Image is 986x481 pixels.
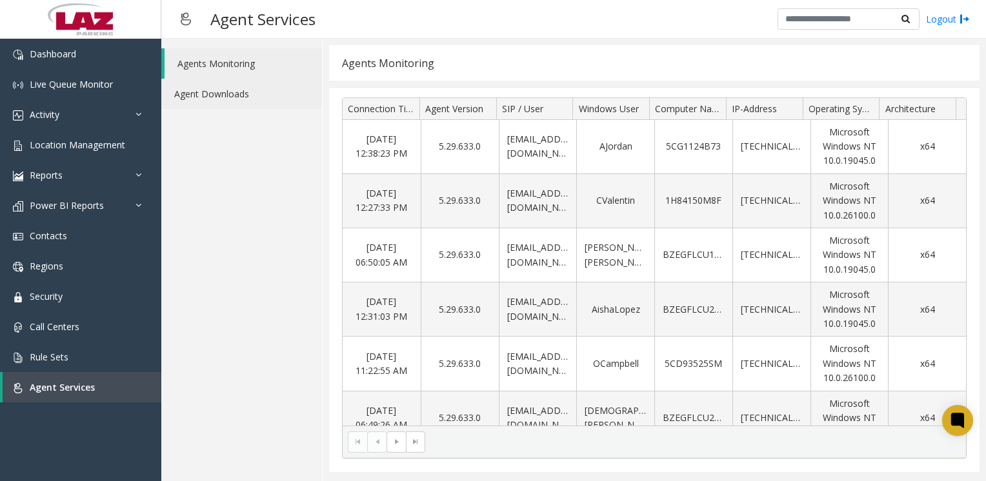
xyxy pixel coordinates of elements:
[888,282,966,337] td: x64
[343,282,421,337] td: [DATE] 12:31:03 PM
[410,437,421,447] span: Go to the last page
[3,372,161,402] a: Agent Services
[30,169,63,181] span: Reports
[732,337,810,391] td: [TECHNICAL_ID]
[888,228,966,282] td: x64
[732,174,810,228] td: [TECHNICAL_ID]
[576,120,654,174] td: AJordan
[654,228,732,282] td: BZEGFLCU172
[810,282,889,337] td: Microsoft Windows NT 10.0.19045.0
[732,103,777,115] span: IP-Address
[810,391,889,446] td: Microsoft Windows NT 10.0.22631.0
[499,120,577,174] td: [EMAIL_ADDRESS][DOMAIN_NAME]
[30,78,113,90] span: Live Queue Monitor
[30,320,79,333] span: Call Centers
[888,337,966,391] td: x64
[161,79,322,109] a: Agent Downloads
[13,262,23,272] img: 'icon'
[654,174,732,228] td: 1H84150M8F
[888,174,966,228] td: x64
[654,282,732,337] td: BZEGFLCU295
[13,141,23,151] img: 'icon'
[654,391,732,446] td: BZEGFLCU231
[343,120,421,174] td: [DATE] 12:38:23 PM
[421,174,499,228] td: 5.29.633.0
[343,337,421,391] td: [DATE] 11:22:55 AM
[30,139,125,151] span: Location Management
[13,383,23,393] img: 'icon'
[13,353,23,363] img: 'icon'
[30,381,95,393] span: Agent Services
[30,290,63,302] span: Security
[30,199,104,211] span: Power BI Reports
[421,337,499,391] td: 5.29.633.0
[960,12,970,26] img: logout
[13,322,23,333] img: 'icon'
[732,391,810,446] td: [TECHNICAL_ID]
[165,48,322,79] a: Agents Monitoring
[421,120,499,174] td: 5.29.633.0
[809,103,883,115] span: Operating System
[342,55,434,72] div: Agents Monitoring
[579,103,639,115] span: Windows User
[30,48,76,60] span: Dashboard
[387,431,406,452] span: Go to the next page
[654,120,732,174] td: 5CG1124B73
[30,351,68,363] span: Rule Sets
[576,228,654,282] td: [PERSON_NAME].[PERSON_NAME]
[421,228,499,282] td: 5.29.633.0
[343,98,966,426] div: Data table
[13,50,23,60] img: 'icon'
[30,230,67,242] span: Contacts
[502,103,543,115] span: SIP / User
[499,282,577,337] td: [EMAIL_ADDRESS][DOMAIN_NAME]
[888,391,966,446] td: x64
[885,103,936,115] span: Architecture
[576,174,654,228] td: CValentin
[343,391,421,446] td: [DATE] 06:49:26 AM
[392,437,402,447] span: Go to the next page
[810,120,889,174] td: Microsoft Windows NT 10.0.19045.0
[13,231,23,242] img: 'icon'
[348,103,419,115] span: Connection Time
[732,228,810,282] td: [TECHNICAL_ID]
[425,103,483,115] span: Agent Version
[499,174,577,228] td: [EMAIL_ADDRESS][DOMAIN_NAME]
[810,174,889,228] td: Microsoft Windows NT 10.0.26100.0
[499,391,577,446] td: [EMAIL_ADDRESS][DOMAIN_NAME]
[499,337,577,391] td: [EMAIL_ADDRESS][DOMAIN_NAME]
[888,120,966,174] td: x64
[343,228,421,282] td: [DATE] 06:50:05 AM
[810,228,889,282] td: Microsoft Windows NT 10.0.19045.0
[13,80,23,90] img: 'icon'
[174,3,197,35] img: pageIcon
[30,108,59,121] span: Activity
[421,282,499,337] td: 5.29.633.0
[13,110,23,121] img: 'icon'
[13,171,23,181] img: 'icon'
[30,260,63,272] span: Regions
[343,174,421,228] td: [DATE] 12:27:33 PM
[576,337,654,391] td: OCampbell
[810,337,889,391] td: Microsoft Windows NT 10.0.26100.0
[421,391,499,446] td: 5.29.633.0
[499,228,577,282] td: [EMAIL_ADDRESS][DOMAIN_NAME]
[654,337,732,391] td: 5CD93525SM
[655,103,725,115] span: Computer Name
[13,201,23,211] img: 'icon'
[13,292,23,302] img: 'icon'
[406,431,425,452] span: Go to the last page
[576,391,654,446] td: [DEMOGRAPHIC_DATA][PERSON_NAME]
[732,282,810,337] td: [TECHNICAL_ID]
[926,12,970,26] a: Logout
[204,3,322,35] h3: Agent Services
[732,120,810,174] td: [TECHNICAL_ID]
[576,282,654,337] td: AishaLopez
